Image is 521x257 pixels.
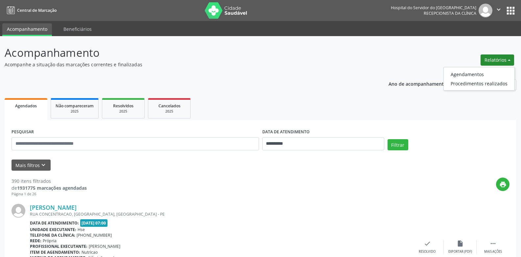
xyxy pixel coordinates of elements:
[17,185,87,191] strong: 1931775 marcações agendadas
[479,4,492,17] img: img
[505,5,516,16] button: apps
[5,45,363,61] p: Acompanhamento
[443,67,515,91] ul: Relatórios
[30,227,76,232] b: Unidade executante:
[12,191,87,197] div: Página 1 de 26
[2,23,52,36] a: Acompanhamento
[82,249,98,255] span: Nutricao
[492,4,505,17] button: 
[40,161,47,169] i: keyboard_arrow_down
[444,70,514,79] a: Agendamentos
[12,204,25,218] img: img
[80,219,108,227] span: [DATE] 07:00
[419,249,436,254] div: Resolvido
[5,61,363,68] p: Acompanhe a situação das marcações correntes e finalizadas
[481,54,514,66] button: Relatórios
[153,109,186,114] div: 2025
[30,249,80,255] b: Item de agendamento:
[78,227,85,232] span: Hse
[43,238,57,244] span: Própria
[424,240,431,247] i: check
[262,127,310,137] label: DATA DE ATENDIMENTO
[424,11,476,16] span: Recepcionista da clínica
[56,109,94,114] div: 2025
[30,244,87,249] b: Profissional executante:
[496,178,509,191] button: print
[484,249,502,254] div: Mais ações
[17,8,57,13] span: Central de Marcação
[89,244,120,249] span: [PERSON_NAME]
[15,103,37,109] span: Agendados
[30,232,75,238] b: Telefone da clínica:
[499,181,507,188] i: print
[388,139,408,150] button: Filtrar
[77,232,112,238] span: [PHONE_NUMBER]
[12,160,51,171] button: Mais filtroskeyboard_arrow_down
[30,204,77,211] a: [PERSON_NAME]
[391,5,476,11] div: Hospital do Servidor do [GEOGRAPHIC_DATA]
[12,178,87,184] div: 390 itens filtrados
[30,211,411,217] div: RUA CONCENTRACAO, [GEOGRAPHIC_DATA], [GEOGRAPHIC_DATA] - PE
[12,127,34,137] label: PESQUISAR
[107,109,140,114] div: 2025
[113,103,133,109] span: Resolvidos
[158,103,180,109] span: Cancelados
[444,79,514,88] a: Procedimentos realizados
[489,240,497,247] i: 
[30,238,41,244] b: Rede:
[389,79,447,88] p: Ano de acompanhamento
[5,5,57,16] a: Central de Marcação
[30,220,79,226] b: Data de atendimento:
[59,23,96,35] a: Beneficiários
[457,240,464,247] i: insert_drive_file
[448,249,472,254] div: Exportar (PDF)
[12,184,87,191] div: de
[495,6,502,13] i: 
[56,103,94,109] span: Não compareceram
